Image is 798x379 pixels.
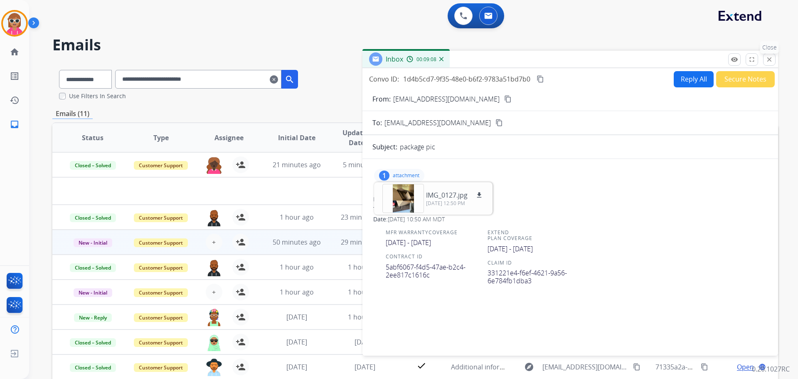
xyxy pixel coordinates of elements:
[542,362,628,372] span: [EMAIL_ADDRESS][DOMAIN_NAME]
[386,229,458,236] span: MFR WARRANTYCOVERAGE
[655,362,783,372] span: 71335a2a-91bd-4328-a55f-0a08b997daac
[348,287,382,297] span: 1 hour ago
[70,338,116,347] span: Closed – Solved
[372,94,391,104] p: From:
[731,56,738,63] mat-icon: remove_red_eye
[341,213,389,222] span: 23 minutes ago
[488,268,567,285] span: 331221e4-f6ef-4621-9a56-6e784fb1dba3
[488,244,533,253] span: [DATE] - [DATE]
[70,161,116,170] span: Closed – Solved
[212,287,216,297] span: +
[206,209,222,226] img: agent-avatar
[236,212,246,222] mat-icon: person_add
[373,205,767,213] div: To:
[386,263,465,280] span: 5abf6067-f4d5-47ae-b2c4-2ee817c1616c
[752,364,790,374] p: 0.20.1027RC
[355,362,375,372] span: [DATE]
[748,56,756,63] mat-icon: fullscreen
[372,142,397,152] p: Subject:
[206,156,222,174] img: agent-avatar
[386,54,403,64] span: Inbox
[134,338,188,347] span: Customer Support
[373,215,767,223] div: Date:
[280,213,314,222] span: 1 hour ago
[393,94,500,104] p: [EMAIL_ADDRESS][DOMAIN_NAME]
[82,133,103,143] span: Status
[760,41,779,54] p: Close
[451,362,522,372] span: Additional information
[348,263,382,272] span: 1 hour ago
[674,71,714,87] button: Reply All
[70,213,116,222] span: Closed – Solved
[388,215,445,223] span: [DATE] 10:50 AM MDT
[10,47,20,57] mat-icon: home
[416,56,436,63] span: 00:09:08
[373,195,767,203] div: From:
[236,287,246,297] mat-icon: person_add
[286,312,307,322] span: [DATE]
[206,259,222,276] img: agent-avatar
[134,363,188,372] span: Customer Support
[524,362,534,372] mat-icon: explore
[355,337,375,347] span: [DATE]
[278,133,315,143] span: Initial Date
[495,119,503,126] mat-icon: content_copy
[273,160,321,169] span: 21 minutes ago
[10,95,20,105] mat-icon: history
[633,363,640,371] mat-icon: content_copy
[134,238,188,247] span: Customer Support
[3,12,26,35] img: avatar
[537,75,544,83] mat-icon: content_copy
[134,313,188,322] span: Customer Support
[236,337,246,347] mat-icon: person_add
[716,71,775,87] button: Secure Notes
[74,288,112,297] span: New - Initial
[206,284,222,300] button: +
[384,118,491,128] span: [EMAIL_ADDRESS][DOMAIN_NAME]
[475,191,483,199] mat-icon: download
[766,56,773,63] mat-icon: close
[348,312,382,322] span: 1 hour ago
[403,74,530,84] span: 1d4b5cd7-9f35-48e0-b6f2-9783a51bd7b0
[270,74,278,84] mat-icon: clear
[10,119,20,129] mat-icon: inbox
[504,95,512,103] mat-icon: content_copy
[386,253,423,260] span: CONTRACT ID
[379,171,389,181] div: 1
[285,74,295,84] mat-icon: search
[759,363,766,371] mat-icon: language
[737,362,754,372] span: Open
[280,263,314,272] span: 1 hour ago
[286,337,307,347] span: [DATE]
[236,237,246,247] mat-icon: person_add
[393,172,419,179] p: attachment
[343,160,387,169] span: 5 minutes ago
[52,37,778,53] h2: Emails
[134,263,188,272] span: Customer Support
[52,109,93,119] p: Emails (11)
[153,133,169,143] span: Type
[70,263,116,272] span: Closed – Solved
[214,133,244,143] span: Assignee
[763,53,776,66] button: Close
[236,362,246,372] mat-icon: person_add
[236,262,246,272] mat-icon: person_add
[134,213,188,222] span: Customer Support
[400,142,435,152] p: package pic
[70,363,116,372] span: Closed – Solved
[212,237,216,247] span: +
[426,200,484,207] p: [DATE] 12:50 PM
[236,312,246,322] mat-icon: person_add
[488,229,532,242] span: EXTEND PLAN COVERAGE
[206,309,222,326] img: agent-avatar
[134,288,188,297] span: Customer Support
[74,313,112,322] span: New - Reply
[69,92,126,100] label: Use Filters In Search
[206,234,222,250] button: +
[369,74,399,84] p: Convo ID:
[74,238,112,247] span: New - Initial
[236,160,246,170] mat-icon: person_add
[338,128,376,148] span: Updated Date
[341,238,389,247] span: 29 minutes ago
[280,287,314,297] span: 1 hour ago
